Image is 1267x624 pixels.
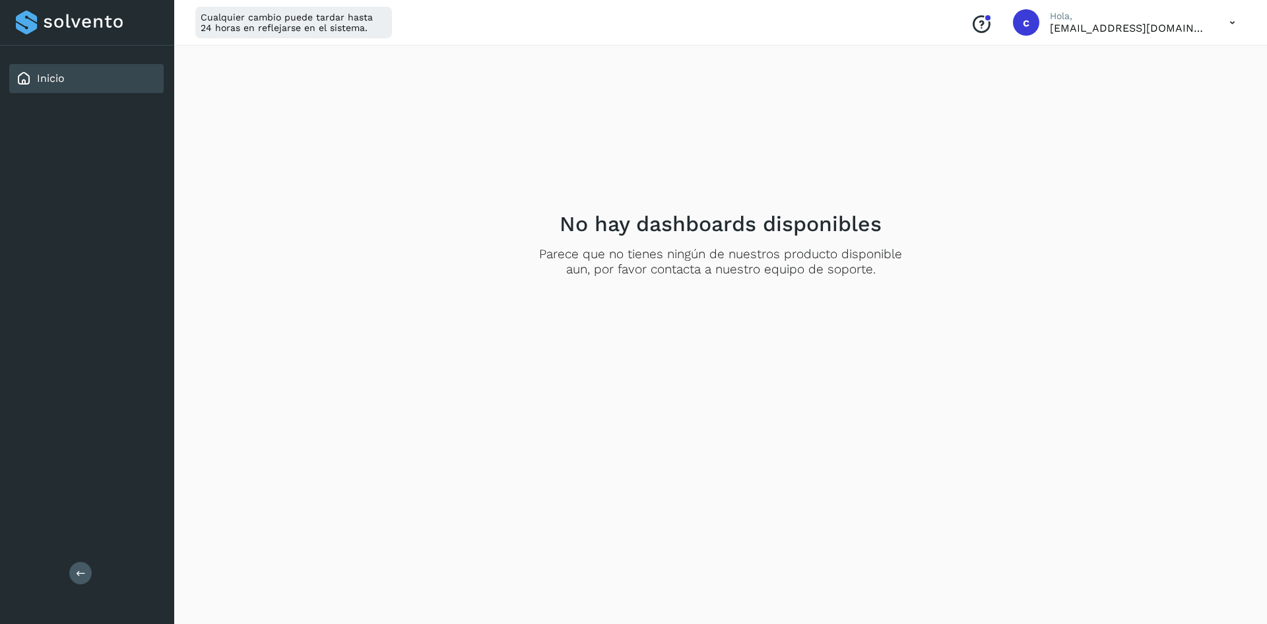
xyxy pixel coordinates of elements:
p: Parece que no tienes ningún de nuestros producto disponible aun, por favor contacta a nuestro equ... [533,247,909,277]
h2: No hay dashboards disponibles [560,211,882,236]
div: Cualquier cambio puede tardar hasta 24 horas en reflejarse en el sistema. [195,7,392,38]
div: Inicio [9,64,164,93]
p: Hola, [1050,11,1208,22]
a: Inicio [37,72,65,85]
p: contactotransportesroca@gmail.com [1050,22,1208,34]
